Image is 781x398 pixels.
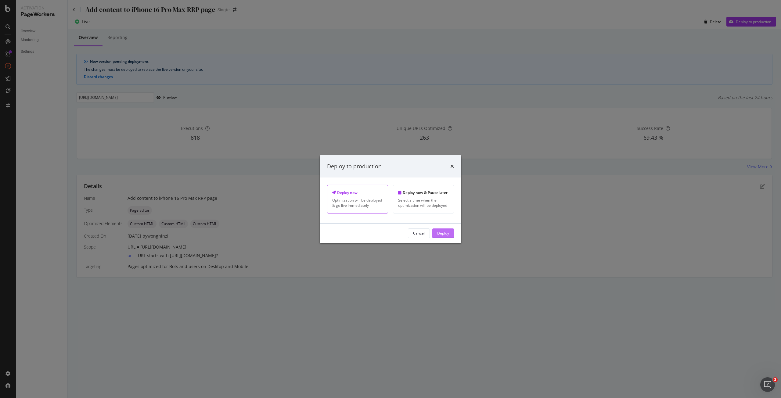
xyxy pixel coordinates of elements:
[327,162,382,170] div: Deploy to production
[332,190,383,195] div: Deploy now
[332,198,383,208] div: Optimization will be deployed & go live immediately
[398,198,449,208] div: Select a time when the optimization will be deployed
[408,228,430,238] button: Cancel
[437,231,449,236] div: Deploy
[450,162,454,170] div: times
[432,228,454,238] button: Deploy
[398,190,449,195] div: Deploy now & Pause later
[413,231,425,236] div: Cancel
[760,377,775,392] iframe: Intercom live chat
[773,377,778,382] span: 2
[320,155,461,243] div: modal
